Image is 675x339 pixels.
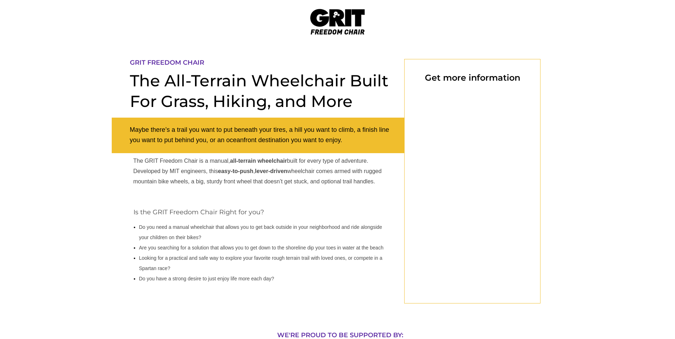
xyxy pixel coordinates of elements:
[130,71,389,111] span: The All-Terrain Wheelchair Built For Grass, Hiking, and More
[130,59,204,66] span: GRIT FREEDOM CHAIR
[139,276,274,281] span: Do you have a strong desire to just enjoy life more each day?
[139,255,383,271] span: Looking for a practical and safe way to explore your favorite rough terrain trail with loved ones...
[139,224,382,240] span: Do you need a manual wheelchair that allows you to get back outside in your neighborhood and ride...
[416,93,528,285] iframe: Form 0
[255,168,288,174] strong: lever-driven
[130,126,389,144] span: Maybe there’s a trail you want to put beneath your tires, a hill you want to climb, a finish line...
[133,158,382,184] span: The GRIT Freedom Chair is a manual, built for every type of adventure. Developed by MIT engineers...
[277,331,403,339] span: WE'RE PROUD TO BE SUPPORTED BY:
[139,245,384,251] span: Are you searching for a solution that allows you to get down to the shoreline dip your toes in wa...
[230,158,287,164] strong: all-terrain wheelchair
[218,168,254,174] strong: easy-to-push
[133,208,264,216] span: Is the GRIT Freedom Chair Right for you?
[425,72,520,83] span: Get more information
